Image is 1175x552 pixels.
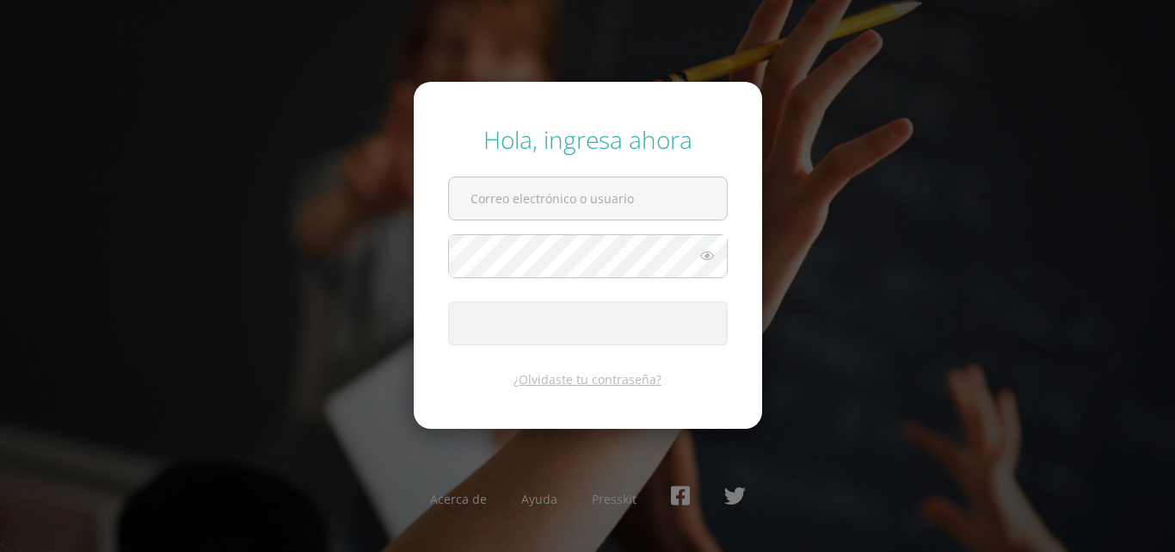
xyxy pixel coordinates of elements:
[514,371,661,388] a: ¿Olvidaste tu contraseña?
[448,123,728,156] div: Hola, ingresa ahora
[592,491,637,507] a: Presskit
[449,177,727,220] input: Correo electrónico o usuario
[521,491,557,507] a: Ayuda
[430,491,487,507] a: Acerca de
[448,301,728,345] button: Ingresar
